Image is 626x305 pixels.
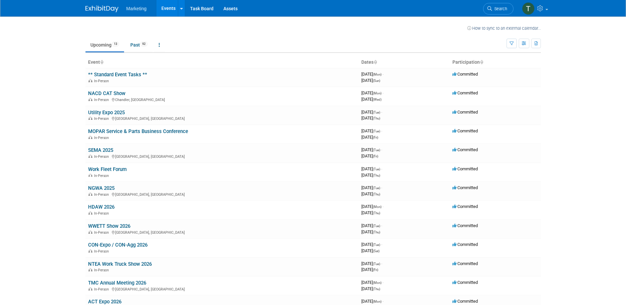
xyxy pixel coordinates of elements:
[373,186,380,190] span: (Tue)
[381,128,382,133] span: -
[88,242,148,248] a: CON-Expo / CON-Agg 2026
[94,268,111,272] span: In-Person
[85,39,124,51] a: Upcoming13
[361,128,382,133] span: [DATE]
[452,72,478,77] span: Committed
[361,116,380,120] span: [DATE]
[381,242,382,247] span: -
[88,90,125,96] a: NACD CAT Show
[373,211,380,215] span: (Thu)
[100,59,103,65] a: Sort by Event Name
[88,136,92,139] img: In-Person Event
[452,128,478,133] span: Committed
[452,261,478,266] span: Committed
[452,110,478,115] span: Committed
[452,299,478,304] span: Committed
[361,166,382,171] span: [DATE]
[373,224,380,228] span: (Tue)
[88,174,92,177] img: In-Person Event
[381,147,382,152] span: -
[88,154,92,158] img: In-Person Event
[94,249,111,254] span: In-Person
[373,192,380,196] span: (Thu)
[88,211,92,215] img: In-Person Event
[88,192,92,196] img: In-Person Event
[373,230,380,234] span: (Thu)
[373,117,380,120] span: (Thu)
[382,72,383,77] span: -
[88,286,356,291] div: [GEOGRAPHIC_DATA], [GEOGRAPHIC_DATA]
[94,79,111,83] span: In-Person
[373,129,380,133] span: (Tue)
[88,185,115,191] a: NGWA 2025
[373,281,381,285] span: (Mon)
[85,6,118,12] img: ExhibitDay
[373,174,380,177] span: (Thu)
[361,229,380,234] span: [DATE]
[361,261,382,266] span: [DATE]
[361,110,382,115] span: [DATE]
[88,268,92,271] img: In-Person Event
[452,280,478,285] span: Committed
[88,287,92,290] img: In-Person Event
[361,267,378,272] span: [DATE]
[361,135,378,140] span: [DATE]
[522,2,535,15] img: Theresa Mahoney
[361,280,383,285] span: [DATE]
[85,57,359,68] th: Event
[452,204,478,209] span: Committed
[381,223,382,228] span: -
[382,299,383,304] span: -
[452,185,478,190] span: Committed
[373,287,380,291] span: (Thu)
[361,97,381,102] span: [DATE]
[452,90,478,95] span: Committed
[94,230,111,235] span: In-Person
[88,98,92,101] img: In-Person Event
[382,90,383,95] span: -
[88,128,188,134] a: MOPAR Service & Parts Business Conference
[361,153,378,158] span: [DATE]
[88,299,121,305] a: ACT Expo 2026
[359,57,450,68] th: Dates
[452,242,478,247] span: Committed
[492,6,507,11] span: Search
[88,166,127,172] a: Work Fleet Forum
[88,229,356,235] div: [GEOGRAPHIC_DATA], [GEOGRAPHIC_DATA]
[361,299,383,304] span: [DATE]
[88,223,130,229] a: WWETT Show 2026
[361,173,380,178] span: [DATE]
[381,261,382,266] span: -
[373,98,381,101] span: (Wed)
[88,261,152,267] a: NTEA Work Truck Show 2026
[94,98,111,102] span: In-Person
[361,248,379,253] span: [DATE]
[88,147,113,153] a: SEMA 2025
[94,117,111,121] span: In-Person
[361,72,383,77] span: [DATE]
[382,280,383,285] span: -
[88,110,125,116] a: Utility Expo 2025
[452,147,478,152] span: Committed
[112,42,119,47] span: 13
[483,3,513,15] a: Search
[361,185,382,190] span: [DATE]
[88,117,92,120] img: In-Person Event
[361,286,380,291] span: [DATE]
[88,97,356,102] div: Chandler, [GEOGRAPHIC_DATA]
[381,110,382,115] span: -
[361,210,380,215] span: [DATE]
[373,268,378,272] span: (Fri)
[94,211,111,216] span: In-Person
[382,204,383,209] span: -
[361,242,382,247] span: [DATE]
[373,300,381,303] span: (Mon)
[88,116,356,121] div: [GEOGRAPHIC_DATA], [GEOGRAPHIC_DATA]
[373,148,380,152] span: (Tue)
[381,166,382,171] span: -
[140,42,148,47] span: 92
[373,205,381,209] span: (Mon)
[88,204,115,210] a: HDAW 2026
[373,167,380,171] span: (Tue)
[94,136,111,140] span: In-Person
